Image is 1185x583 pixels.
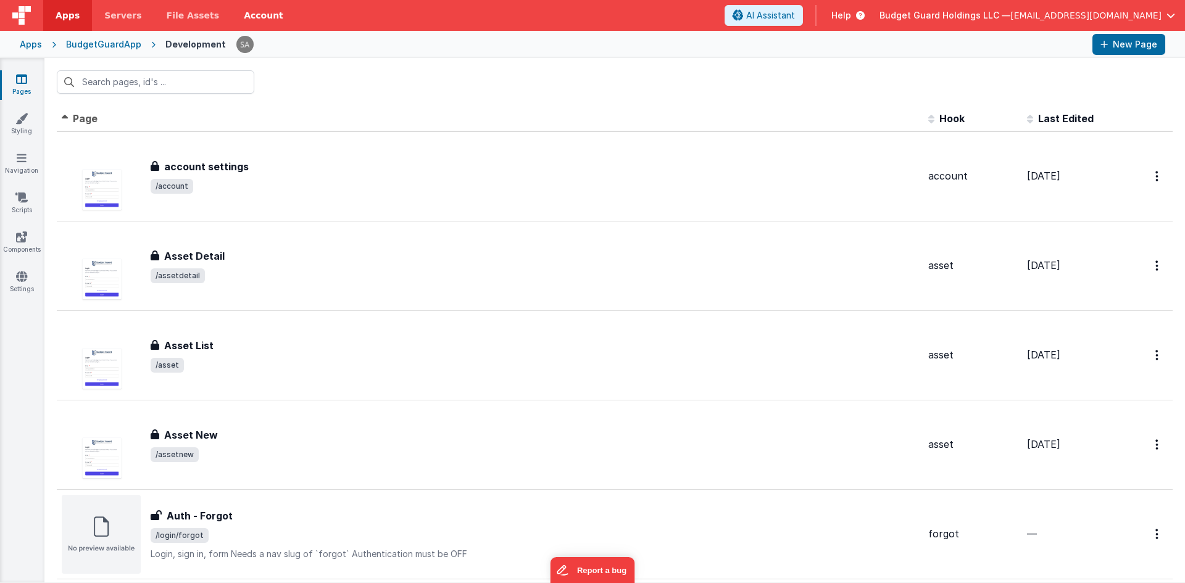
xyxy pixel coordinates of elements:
[1148,342,1168,368] button: Options
[151,179,193,194] span: /account
[164,249,225,263] h3: Asset Detail
[928,169,1017,183] div: account
[151,548,918,560] p: Login, sign in, form Needs a nav slug of `forgot` Authentication must be OFF
[165,38,226,51] div: Development
[167,508,233,523] h3: Auth - Forgot
[725,5,803,26] button: AI Assistant
[551,557,635,583] iframe: Marker.io feedback button
[1148,521,1168,547] button: Options
[1027,259,1060,271] span: [DATE]
[928,437,1017,452] div: asset
[56,9,80,22] span: Apps
[1027,438,1060,450] span: [DATE]
[151,528,209,543] span: /login/forgot
[164,338,214,353] h3: Asset List
[1038,112,1094,125] span: Last Edited
[1027,349,1060,361] span: [DATE]
[73,112,98,125] span: Page
[928,348,1017,362] div: asset
[928,258,1017,273] div: asset
[104,9,141,22] span: Servers
[1027,170,1060,182] span: [DATE]
[167,9,220,22] span: File Assets
[746,9,795,22] span: AI Assistant
[1027,527,1037,540] span: —
[151,447,199,462] span: /assetnew
[236,36,254,53] img: 79293985458095ca2ac202dc7eb50dda
[879,9,1010,22] span: Budget Guard Holdings LLC —
[1148,432,1168,457] button: Options
[164,159,249,174] h3: account settings
[164,428,218,442] h3: Asset New
[928,527,1017,541] div: forgot
[879,9,1175,22] button: Budget Guard Holdings LLC — [EMAIL_ADDRESS][DOMAIN_NAME]
[20,38,42,51] div: Apps
[1010,9,1162,22] span: [EMAIL_ADDRESS][DOMAIN_NAME]
[151,268,205,283] span: /assetdetail
[151,358,184,373] span: /asset
[66,38,141,51] div: BudgetGuardApp
[1148,253,1168,278] button: Options
[1092,34,1165,55] button: New Page
[939,112,965,125] span: Hook
[1148,163,1168,189] button: Options
[57,70,254,94] input: Search pages, id's ...
[831,9,851,22] span: Help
